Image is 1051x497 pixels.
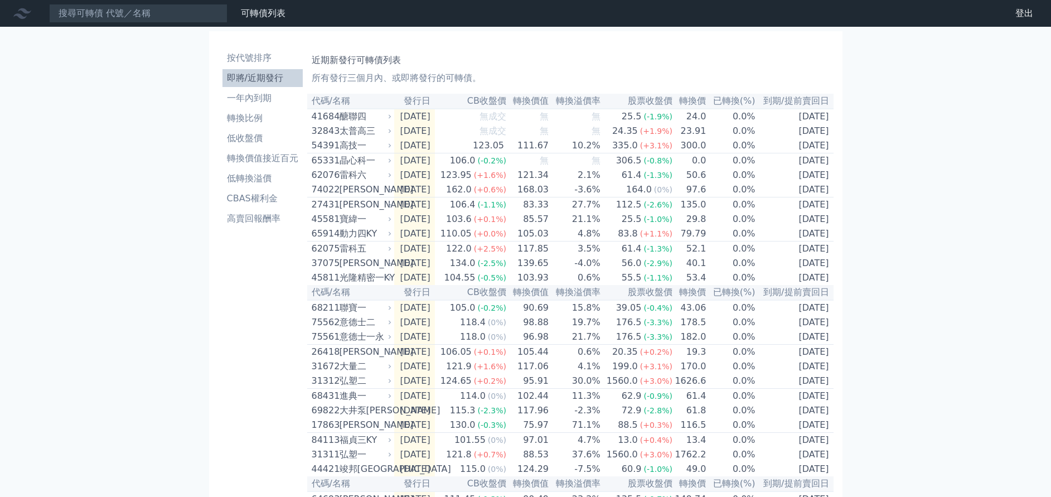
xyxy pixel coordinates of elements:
td: [DATE] [756,242,834,257]
div: 106.05 [438,345,474,359]
div: [PERSON_NAME] [340,183,390,196]
div: 118.0 [458,330,488,344]
td: 24.0 [673,109,706,124]
a: 低收盤價 [222,129,303,147]
td: 0.0% [706,256,755,271]
div: 68431 [312,389,337,403]
td: [DATE] [756,153,834,168]
td: [DATE] [394,330,435,345]
div: 75562 [312,316,337,329]
span: (0%) [488,318,506,327]
span: (-1.3%) [643,244,672,253]
td: 0.0 [673,153,706,168]
td: 95.91 [507,374,549,389]
li: 按代號排序 [222,51,303,65]
td: 19.7% [549,315,601,330]
td: 0.0% [706,168,755,182]
td: [DATE] [756,124,834,138]
span: (-0.3%) [477,421,506,430]
td: 0.0% [706,138,755,153]
span: (-0.2%) [477,156,506,165]
div: 27431 [312,198,337,211]
div: 122.0 [444,242,474,255]
td: [DATE] [756,109,834,124]
td: 103.93 [507,271,549,285]
th: 已轉換(%) [706,285,755,300]
span: (-2.5%) [477,259,506,268]
h1: 近期新發行可轉債列表 [312,54,829,67]
td: 1626.6 [673,374,706,389]
td: [DATE] [394,168,435,182]
div: 105.0 [448,301,478,315]
div: 意德士一永 [340,330,390,344]
span: (0%) [488,332,506,341]
a: 低轉換溢價 [222,170,303,187]
td: 90.69 [507,300,549,315]
span: (+1.1%) [640,229,672,238]
div: 雷科五 [340,242,390,255]
div: 大井泵[PERSON_NAME] [340,404,390,417]
td: [DATE] [756,345,834,360]
td: 0.0% [706,374,755,389]
span: (+0.0%) [474,229,506,238]
div: 75561 [312,330,337,344]
a: 轉換價值接近百元 [222,149,303,167]
div: [PERSON_NAME] [340,418,390,432]
td: 117.06 [507,359,549,374]
td: 97.6 [673,182,706,197]
div: 104.55 [442,271,477,284]
div: 晶心科一 [340,154,390,167]
a: 即將/近期發行 [222,69,303,87]
span: (+1.6%) [474,171,506,180]
div: 54391 [312,139,337,152]
td: 43.06 [673,300,706,315]
span: (+3.1%) [640,362,672,371]
td: 0.0% [706,359,755,374]
div: 24.35 [610,124,640,138]
td: 75.97 [507,418,549,433]
div: 74022 [312,183,337,196]
td: [DATE] [394,374,435,389]
span: (-2.8%) [643,406,672,415]
li: 即將/近期發行 [222,71,303,85]
li: 轉換比例 [222,112,303,125]
div: 68211 [312,301,337,315]
td: [DATE] [756,315,834,330]
span: (+0.6%) [474,185,506,194]
div: 130.0 [448,418,478,432]
td: [DATE] [394,359,435,374]
td: 102.44 [507,389,549,404]
td: 27.7% [549,197,601,213]
td: [DATE] [394,124,435,138]
th: 轉換溢價率 [549,285,601,300]
td: 10.2% [549,138,601,153]
td: [DATE] [756,359,834,374]
th: 代碼/名稱 [307,285,394,300]
td: 53.4 [673,271,706,285]
td: 0.6% [549,345,601,360]
td: 0.0% [706,271,755,285]
td: 4.7% [549,433,601,448]
span: (+2.5%) [474,244,506,253]
td: [DATE] [756,168,834,182]
td: 0.0% [706,433,755,448]
td: 139.65 [507,256,549,271]
th: 股票收盤價 [601,285,673,300]
span: (+0.2%) [640,348,672,356]
div: 65331 [312,154,337,167]
div: 176.5 [614,330,644,344]
div: [PERSON_NAME] [340,257,390,270]
li: CBAS權利金 [222,192,303,205]
div: 20.35 [610,345,640,359]
li: 低轉換溢價 [222,172,303,185]
li: 一年內到期 [222,91,303,105]
td: 71.1% [549,418,601,433]
span: (+1.6%) [474,362,506,371]
td: [DATE] [394,389,435,404]
th: 轉換價值 [507,94,549,109]
div: 聯寶一 [340,301,390,315]
p: 所有發行三個月內、或即將發行的可轉債。 [312,71,829,85]
span: (+3.0%) [640,377,672,385]
td: 105.03 [507,226,549,242]
span: (-1.1%) [643,273,672,282]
